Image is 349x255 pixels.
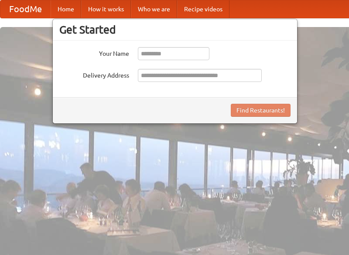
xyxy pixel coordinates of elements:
label: Delivery Address [59,69,129,80]
h3: Get Started [59,23,291,36]
a: Who we are [131,0,177,18]
a: How it works [81,0,131,18]
a: Home [51,0,81,18]
label: Your Name [59,47,129,58]
a: Recipe videos [177,0,229,18]
a: FoodMe [0,0,51,18]
button: Find Restaurants! [231,104,291,117]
